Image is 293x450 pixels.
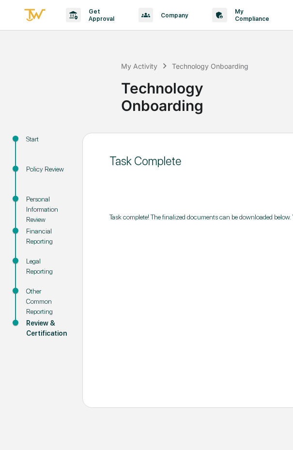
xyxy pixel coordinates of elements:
div: Policy Review [26,164,67,174]
div: My Activity [121,62,157,70]
div: Personal Information Review [26,194,67,225]
p: Get Approval [81,8,119,22]
div: Legal Reporting [26,256,67,277]
p: My Compliance [227,8,274,22]
div: Financial Reporting [26,226,67,247]
div: Technology Onboarding [121,72,288,114]
div: Other Common Reporting [26,286,67,317]
div: Start [26,134,67,144]
p: Company [153,12,193,19]
div: Review & Certification [26,318,67,339]
div: Technology Onboarding [172,62,248,70]
img: logo [23,7,46,23]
